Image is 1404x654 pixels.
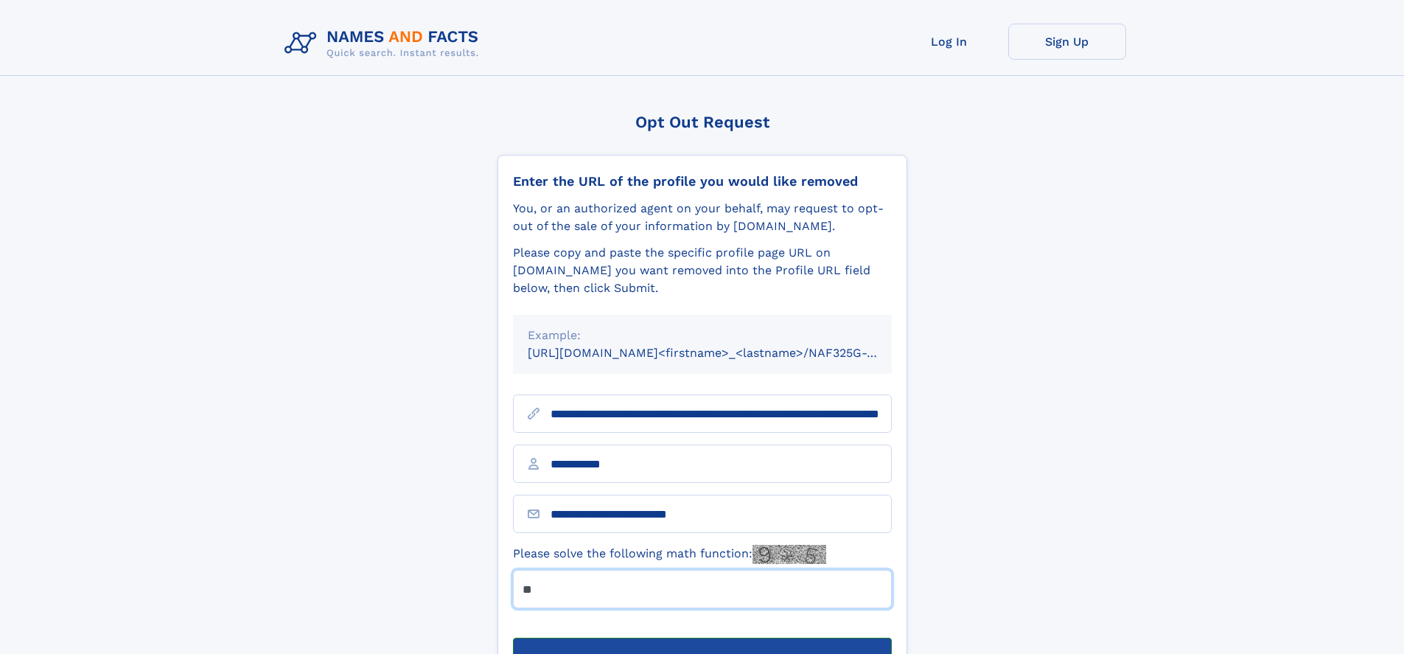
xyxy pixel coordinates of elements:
[528,327,877,344] div: Example:
[497,113,907,131] div: Opt Out Request
[513,244,892,297] div: Please copy and paste the specific profile page URL on [DOMAIN_NAME] you want removed into the Pr...
[528,346,920,360] small: [URL][DOMAIN_NAME]<firstname>_<lastname>/NAF325G-xxxxxxxx
[890,24,1008,60] a: Log In
[513,200,892,235] div: You, or an authorized agent on your behalf, may request to opt-out of the sale of your informatio...
[513,545,826,564] label: Please solve the following math function:
[279,24,491,63] img: Logo Names and Facts
[513,173,892,189] div: Enter the URL of the profile you would like removed
[1008,24,1126,60] a: Sign Up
